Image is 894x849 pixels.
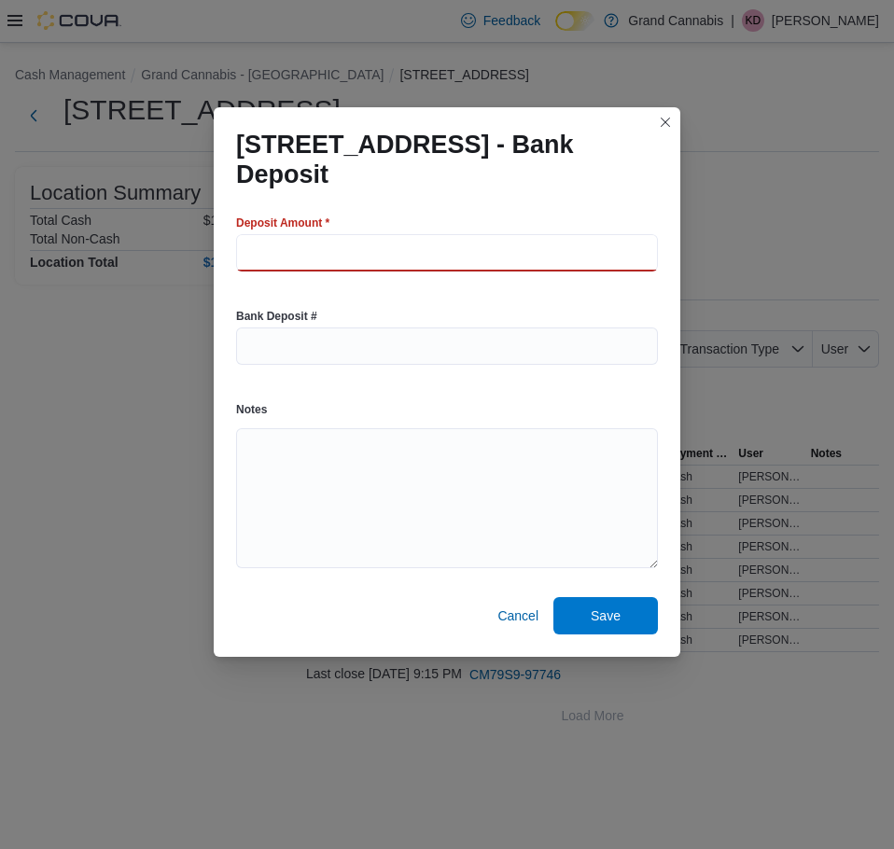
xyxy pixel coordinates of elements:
span: Save [591,606,621,625]
h1: [STREET_ADDRESS] - Bank Deposit [236,130,643,189]
label: Notes [236,402,267,417]
span: Cancel [497,606,538,625]
button: Cancel [490,597,546,634]
button: Closes this modal window [654,111,677,133]
label: Bank Deposit # [236,309,317,324]
label: Deposit Amount * [236,216,329,230]
button: Save [553,597,658,634]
